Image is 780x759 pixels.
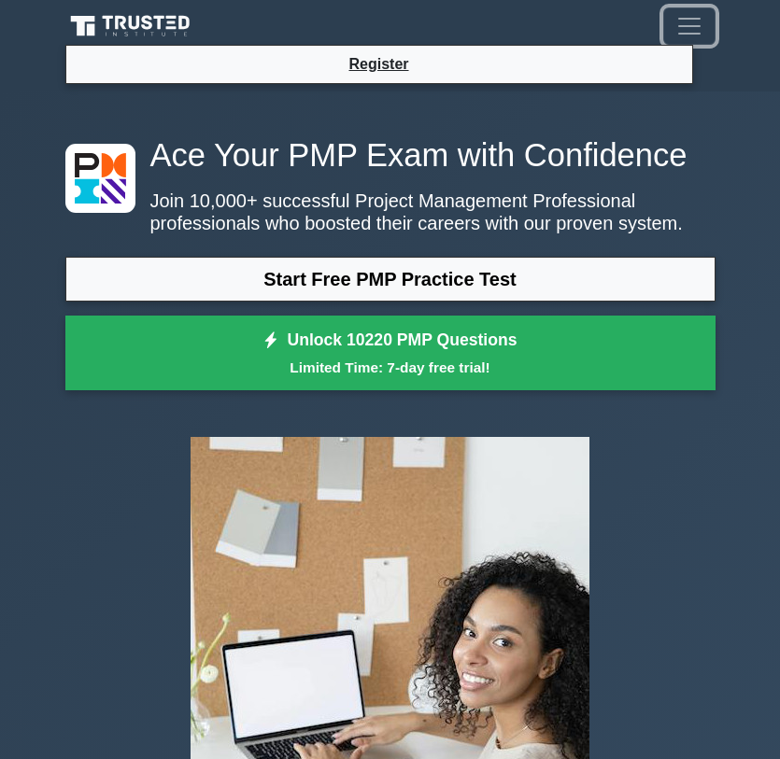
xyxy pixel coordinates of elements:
[337,52,419,76] a: Register
[65,316,716,390] a: Unlock 10220 PMP QuestionsLimited Time: 7-day free trial!
[663,7,716,45] button: Toggle navigation
[65,190,716,234] p: Join 10,000+ successful Project Management Professional professionals who boosted their careers w...
[65,257,716,302] a: Start Free PMP Practice Test
[89,357,692,378] small: Limited Time: 7-day free trial!
[65,136,716,175] h1: Ace Your PMP Exam with Confidence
